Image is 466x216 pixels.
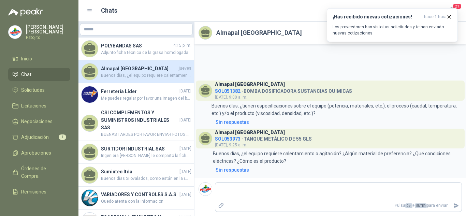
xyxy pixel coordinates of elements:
[215,131,285,134] h3: Almapal [GEOGRAPHIC_DATA]
[215,136,241,142] span: SOL053973
[179,117,191,124] span: [DATE]
[216,118,249,126] div: Sin respuestas
[26,35,70,40] p: Patojito
[82,86,98,103] img: Company Logo
[101,145,178,153] h4: SURTIDOR INDUSTRIAL SAS
[213,150,462,165] p: Buenos días, ¿el equipo requiere calentamiento o agitación? ¿Algún material de preferencia? ¿Qué ...
[199,183,212,196] img: Company Logo
[8,146,70,159] a: Aprobaciones
[215,95,247,100] span: [DATE], 9:00 a. m.
[450,200,462,212] button: Enviar
[415,203,427,208] span: ENTER
[101,153,191,159] span: Ingeniera [PERSON_NAME] le comparto la ficha técnica de la caja reductora
[78,187,194,210] a: Company LogoVARIADORES Y CONTROLES S.A.S[DATE]Quedo atenta con la informacion
[101,131,191,138] span: BUENAS TARDES POR FAVOR ENVIAR FOTOS DE LA PLACA DEL MOTOREDUCTOR CORRESPONDIENTE A LA SOL054695,...
[424,14,447,20] span: hace 1 hora
[215,87,352,93] h4: - BOMBA DOSIFICADORA SUSTANCIAS QUIMICAS
[21,55,32,62] span: Inicio
[179,146,191,152] span: [DATE]
[101,175,191,182] span: Buenos días Si ovalados, como están en la imagen
[82,190,98,206] img: Company Logo
[101,95,191,102] span: Me puedes regalar por favor una imagen del balde que nos esta ofreciendo
[21,133,49,141] span: Adjudicación
[78,60,194,83] a: Almapal [GEOGRAPHIC_DATA]juevesBuenos días, ¿el equipo requiere calentamiento o agitación? ¿Algún...
[212,102,462,117] p: Buenos días, ¿tienen especificaciones sobre el equipo (potencia, materiales, etc.), el proceso (c...
[8,131,70,144] a: Adjudicación1
[327,8,458,42] button: ¡Has recibido nuevas cotizaciones!hace 1 hora Los proveedores han visto tus solicitudes y te han ...
[216,166,249,174] div: Sin respuestas
[101,72,191,79] span: Buenos días, ¿el equipo requiere calentamiento o agitación? ¿Algún material de preferencia? ¿Qué ...
[101,198,191,205] span: Quedo atenta con la informacion
[21,118,53,125] span: Negociaciones
[215,88,241,94] span: SOL051382
[101,109,178,131] h4: CSI COMPLEMENTOS Y SUMINISTROS INDUSTRIALES SAS
[101,42,172,49] h4: POLYBANDAS SAS
[9,26,21,39] img: Company Logo
[173,42,191,49] span: 4:15 p. m.
[78,141,194,164] a: SURTIDOR INDUSTRIAL SAS[DATE]Ingeniera [PERSON_NAME] le comparto la ficha técnica de la caja redu...
[101,65,177,72] h4: Almapal [GEOGRAPHIC_DATA]
[405,203,412,208] span: Ctrl
[446,5,458,17] button: 21
[21,165,64,180] span: Órdenes de Compra
[8,8,43,16] img: Logo peakr
[8,84,70,97] a: Solicitudes
[21,188,46,196] span: Remisiones
[216,28,302,38] h2: Almapal [GEOGRAPHIC_DATA]
[8,162,70,183] a: Órdenes de Compra
[333,14,421,20] h3: ¡Has recibido nuevas cotizaciones!
[59,134,66,140] span: 1
[78,164,194,187] a: Sumintec ltda[DATE]Buenos días Si ovalados, como están en la imagen
[214,118,462,126] a: Sin respuestas
[215,200,227,212] label: Adjuntar archivos
[21,149,51,157] span: Aprobaciones
[21,86,45,94] span: Solicitudes
[333,24,452,36] p: Los proveedores han visto tus solicitudes y te han enviado nuevas cotizaciones.
[101,49,191,56] span: Adjunto ficha técnica de la grasa homologada
[179,65,191,72] span: jueves
[179,191,191,198] span: [DATE]
[8,115,70,128] a: Negociaciones
[78,38,194,60] a: POLYBANDAS SAS4:15 p. m.Adjunto ficha técnica de la grasa homologada
[8,185,70,198] a: Remisiones
[179,169,191,175] span: [DATE]
[215,83,285,86] h3: Almapal [GEOGRAPHIC_DATA]
[21,71,31,78] span: Chat
[101,88,178,95] h4: Ferretería Líder
[227,200,451,212] p: Pulsa + para enviar
[101,168,178,175] h4: Sumintec ltda
[452,3,462,10] span: 21
[21,102,46,110] span: Licitaciones
[101,6,117,15] h1: Chats
[78,106,194,141] a: CSI COMPLEMENTOS Y SUMINISTROS INDUSTRIALES SAS[DATE]BUENAS TARDES POR FAVOR ENVIAR FOTOS DE LA P...
[215,134,312,141] h4: - TANQUE METÁLICO DE 55 GLS
[8,52,70,65] a: Inicio
[78,83,194,106] a: Company LogoFerretería Líder[DATE]Me puedes regalar por favor una imagen del balde que nos esta o...
[215,143,247,147] span: [DATE], 9:25 a. m.
[8,99,70,112] a: Licitaciones
[26,25,70,34] p: [PERSON_NAME] [PERSON_NAME]
[179,88,191,95] span: [DATE]
[8,68,70,81] a: Chat
[214,166,462,174] a: Sin respuestas
[101,191,178,198] h4: VARIADORES Y CONTROLES S.A.S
